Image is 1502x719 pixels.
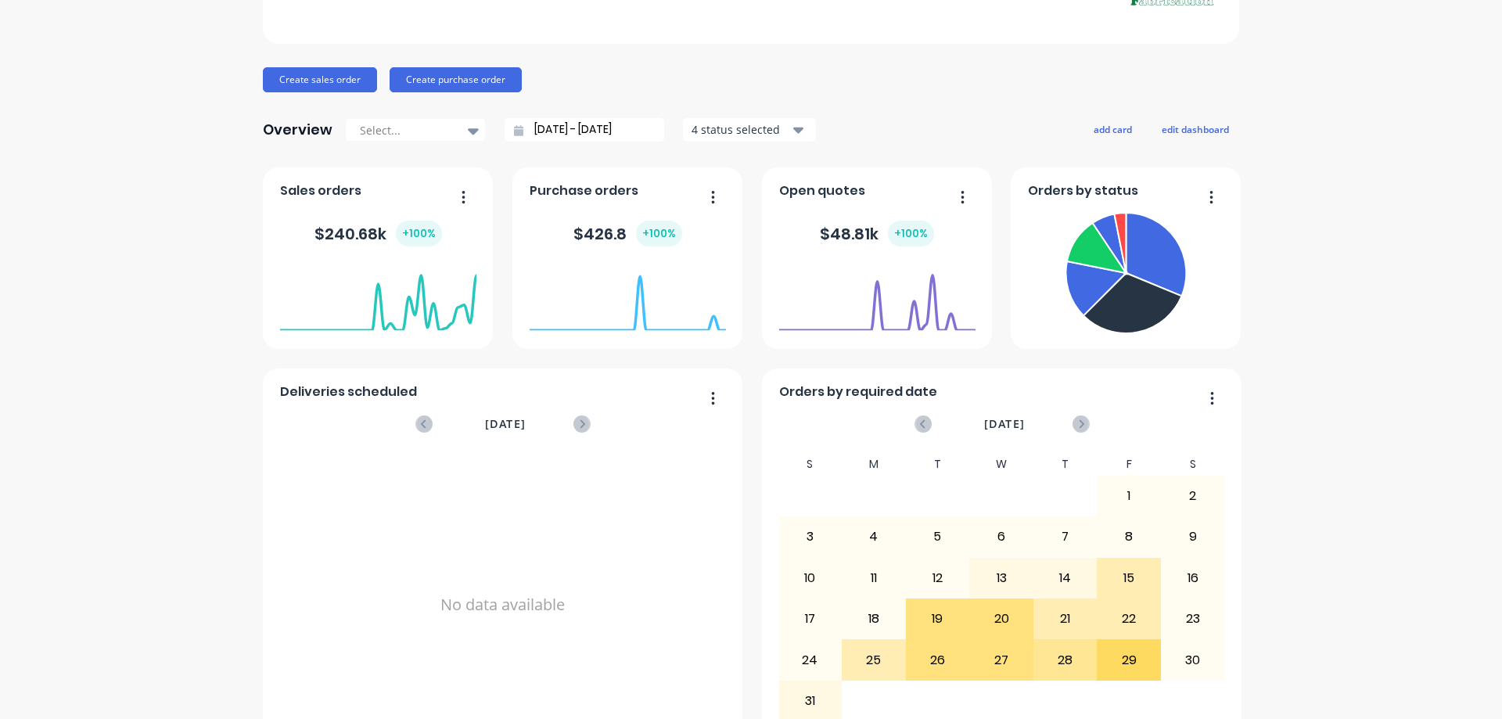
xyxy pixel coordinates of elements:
span: [DATE] [485,415,526,433]
span: Open quotes [779,182,865,200]
button: 4 status selected [683,118,816,142]
button: Create sales order [263,67,377,92]
div: 2 [1162,476,1224,516]
div: $ 426.8 [573,221,682,246]
div: 16 [1162,559,1224,598]
div: 10 [779,559,842,598]
div: Overview [263,114,332,146]
button: edit dashboard [1152,119,1239,139]
span: [DATE] [984,415,1025,433]
div: 24 [779,640,842,679]
span: Purchase orders [530,182,638,200]
div: T [906,453,970,476]
div: 12 [907,559,969,598]
div: 29 [1098,640,1160,679]
div: 18 [843,599,905,638]
div: 17 [779,599,842,638]
div: S [1161,453,1225,476]
div: 21 [1034,599,1097,638]
div: 30 [1162,640,1224,679]
div: 27 [970,640,1033,679]
div: 4 status selected [692,121,790,138]
div: T [1033,453,1098,476]
div: + 100 % [888,221,934,246]
div: 20 [970,599,1033,638]
div: 9 [1162,517,1224,556]
div: 1 [1098,476,1160,516]
div: 8 [1098,517,1160,556]
div: M [842,453,906,476]
div: 23 [1162,599,1224,638]
div: 3 [779,517,842,556]
div: 6 [970,517,1033,556]
div: 22 [1098,599,1160,638]
div: 4 [843,517,905,556]
div: 19 [907,599,969,638]
div: 13 [970,559,1033,598]
div: 7 [1034,517,1097,556]
span: Orders by status [1028,182,1138,200]
div: + 100 % [396,221,442,246]
span: Deliveries scheduled [280,383,417,401]
button: Create purchase order [390,67,522,92]
div: + 100 % [636,221,682,246]
div: 26 [907,640,969,679]
div: 5 [907,517,969,556]
div: 15 [1098,559,1160,598]
div: S [778,453,843,476]
button: add card [1083,119,1142,139]
div: F [1097,453,1161,476]
div: 11 [843,559,905,598]
div: W [969,453,1033,476]
span: Sales orders [280,182,361,200]
div: 25 [843,640,905,679]
div: 14 [1034,559,1097,598]
div: 28 [1034,640,1097,679]
div: $ 240.68k [314,221,442,246]
div: $ 48.81k [820,221,934,246]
